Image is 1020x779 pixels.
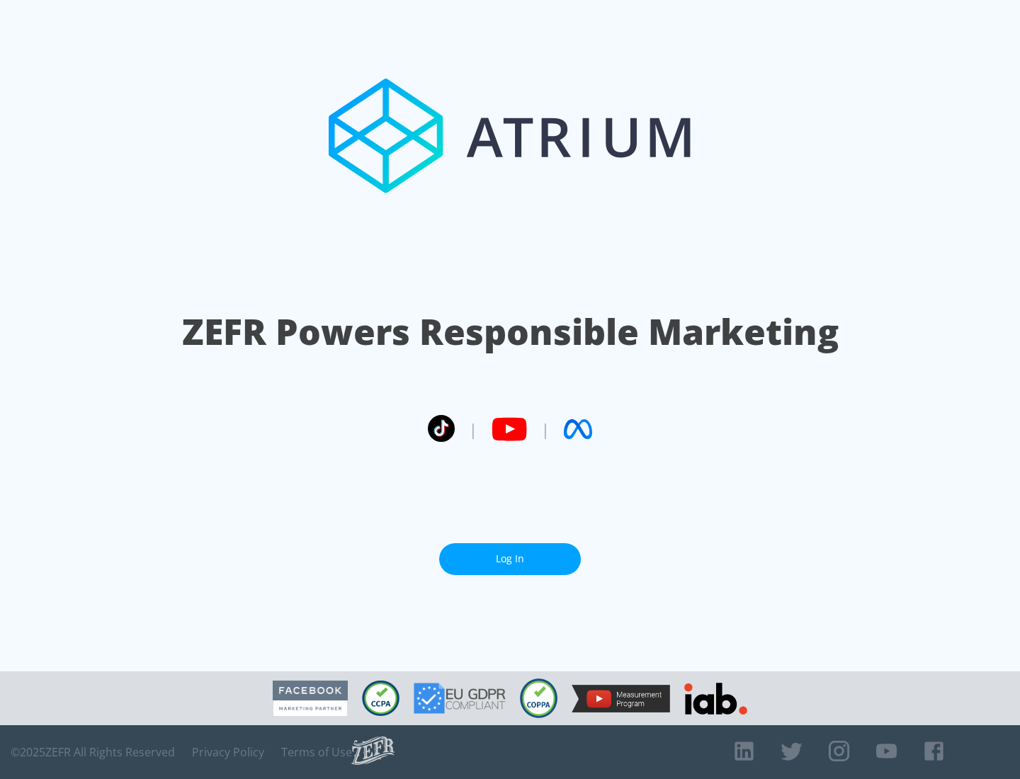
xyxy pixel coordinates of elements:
img: GDPR Compliant [414,683,506,714]
a: Log In [439,543,581,575]
h1: ZEFR Powers Responsible Marketing [182,307,839,356]
a: Terms of Use [281,745,352,759]
span: | [541,419,550,440]
span: | [469,419,477,440]
img: COPPA Compliant [520,678,557,718]
img: CCPA Compliant [362,681,399,716]
span: © 2025 ZEFR All Rights Reserved [11,745,175,759]
a: Privacy Policy [192,745,264,759]
img: Facebook Marketing Partner [273,681,348,717]
img: IAB [684,683,747,715]
img: YouTube Measurement Program [572,685,670,712]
